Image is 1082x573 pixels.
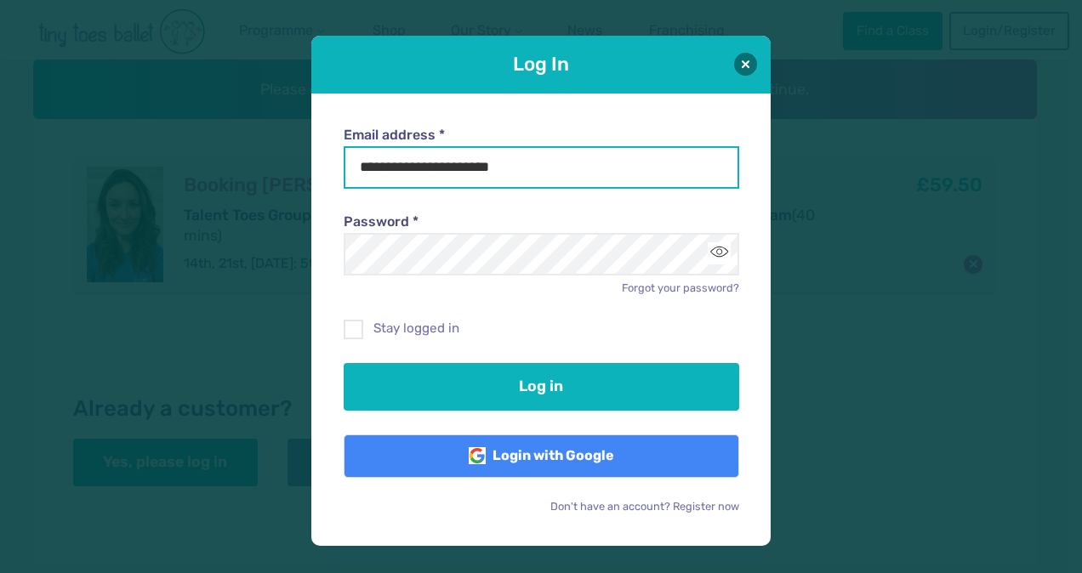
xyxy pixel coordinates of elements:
button: Toggle password visibility [708,242,731,265]
a: Login with Google [344,434,738,479]
h1: Log In [359,51,723,77]
a: Don't have an account? Register now [550,500,739,513]
label: Email address * [344,126,738,145]
a: Forgot your password? [622,281,739,294]
img: Google Logo [469,447,486,464]
label: Password * [344,213,738,231]
label: Stay logged in [344,320,738,338]
button: Log in [344,363,738,411]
